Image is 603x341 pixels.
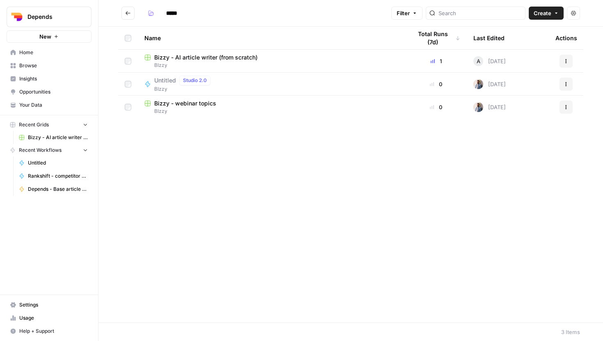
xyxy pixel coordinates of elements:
[391,7,423,20] button: Filter
[7,119,91,131] button: Recent Grids
[561,328,580,336] div: 3 Items
[144,53,399,69] a: Bizzy - AI article writer (from scratch)BIzzy
[9,9,24,24] img: Depends Logo
[28,185,88,193] span: Depends - Base article writer
[15,183,91,196] a: Depends - Base article writer
[7,72,91,85] a: Insights
[7,85,91,98] a: Opportunities
[7,298,91,311] a: Settings
[19,101,88,109] span: Your Data
[154,85,214,93] span: BIzzy
[154,76,176,85] span: Untitled
[15,169,91,183] a: Rankshift - competitor pages
[7,59,91,72] a: Browse
[534,9,551,17] span: Create
[412,57,460,65] div: 1
[28,134,88,141] span: Bizzy - AI article writer (from scratch)
[39,32,51,41] span: New
[7,311,91,325] a: Usage
[19,327,88,335] span: Help + Support
[15,131,91,144] a: Bizzy - AI article writer (from scratch)
[477,57,480,65] span: A
[19,301,88,309] span: Settings
[19,49,88,56] span: Home
[144,99,399,115] a: Bizzy - webinar topicsBIzzy
[15,156,91,169] a: Untitled
[412,103,460,111] div: 0
[27,13,77,21] span: Depends
[7,30,91,43] button: New
[28,159,88,167] span: Untitled
[555,27,577,49] div: Actions
[473,27,505,49] div: Last Edited
[7,325,91,338] button: Help + Support
[28,172,88,180] span: Rankshift - competitor pages
[19,75,88,82] span: Insights
[121,7,135,20] button: Go back
[412,80,460,88] div: 0
[529,7,564,20] button: Create
[473,56,506,66] div: [DATE]
[144,108,399,115] span: BIzzy
[473,102,483,112] img: 542af2wjek5zirkck3dd1n2hljhm
[473,79,483,89] img: 542af2wjek5zirkck3dd1n2hljhm
[19,146,62,154] span: Recent Workflows
[19,62,88,69] span: Browse
[144,76,399,93] a: UntitledStudio 2.0BIzzy
[144,27,399,49] div: Name
[412,27,460,49] div: Total Runs (7d)
[7,7,91,27] button: Workspace: Depends
[183,77,207,84] span: Studio 2.0
[144,62,399,69] span: BIzzy
[19,121,49,128] span: Recent Grids
[154,53,258,62] span: Bizzy - AI article writer (from scratch)
[7,46,91,59] a: Home
[439,9,522,17] input: Search
[19,88,88,96] span: Opportunities
[397,9,410,17] span: Filter
[473,79,506,89] div: [DATE]
[7,144,91,156] button: Recent Workflows
[7,98,91,112] a: Your Data
[473,102,506,112] div: [DATE]
[154,99,216,108] span: Bizzy - webinar topics
[19,314,88,322] span: Usage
